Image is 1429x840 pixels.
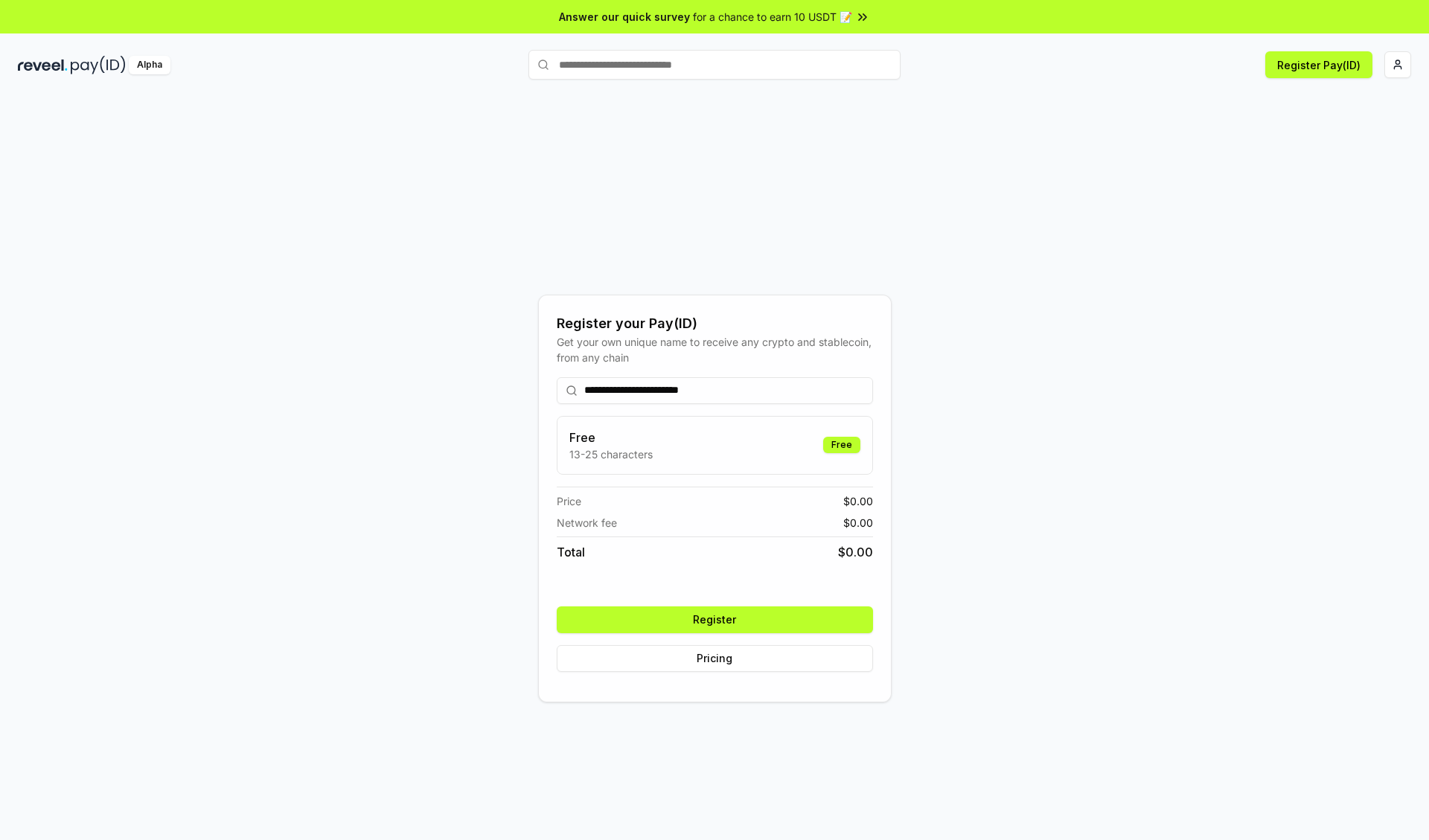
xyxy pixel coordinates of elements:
[557,334,873,365] div: Get your own unique name to receive any crypto and stablecoin, from any chain
[569,429,653,446] h3: Free
[71,56,126,74] img: pay_id
[843,493,873,509] span: $ 0.00
[569,446,653,462] p: 13-25 characters
[557,606,873,633] button: Register
[823,437,860,453] div: Free
[693,9,852,25] span: for a chance to earn 10 USDT 📝
[838,543,873,561] span: $ 0.00
[843,515,873,530] span: $ 0.00
[557,313,873,334] div: Register your Pay(ID)
[557,493,581,509] span: Price
[18,56,68,74] img: reveel_dark
[557,515,617,530] span: Network fee
[557,543,585,561] span: Total
[129,56,170,74] div: Alpha
[557,645,873,672] button: Pricing
[559,9,690,25] span: Answer our quick survey
[1265,51,1372,78] button: Register Pay(ID)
